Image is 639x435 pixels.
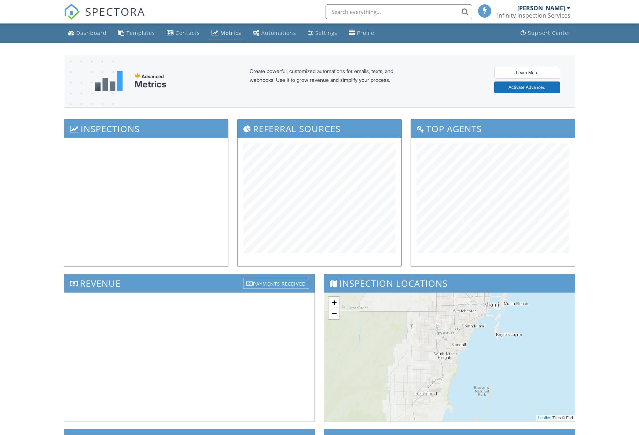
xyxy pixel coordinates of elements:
div: Support Center [528,29,571,36]
h3: Inspection Locations [324,274,574,292]
div: Create powerful, customized automations for emails, texts, and webhooks. Use it to grow revenue a... [250,67,411,95]
h3: Inspections [64,120,228,138]
span: Advanced [142,73,164,79]
a: Learn More [494,67,560,79]
img: The Best Home Inspection Software - Spectora [64,4,80,20]
span: SPECTORA [85,4,145,19]
div: Automations [261,29,296,36]
h3: Top Agents [411,120,575,138]
h3: Revenue [64,274,315,292]
a: Settings [305,26,340,40]
img: advanced-banner-bg-f6ff0eecfa0ee76150a1dea9fec4b49f333892f74bc19f1b897a312d7a1b2ff3.png [64,55,114,136]
div: Templates [126,29,155,36]
div: Settings [315,29,337,36]
a: Company Profile [346,26,377,40]
a: Support Center [518,26,574,40]
a: Zoom out [328,308,339,319]
div: | Tiles © Esri [536,415,575,421]
a: Zoom in [328,297,339,308]
input: Search everything... [326,4,472,19]
img: metrics-aadfce2e17a16c02574e7fc40e4d6b8174baaf19895a402c862ea781aae8ef5b.svg [95,71,123,91]
a: Metrics [209,26,244,40]
div: Metrics [220,29,241,36]
a: Templates [115,26,158,40]
div: Dashboard [76,29,107,36]
a: Automations (Basic) [250,26,299,40]
a: Dashboard [65,26,110,40]
div: [PERSON_NAME] [517,4,565,12]
div: Payments Received [243,278,309,289]
h3: Referral Sources [238,120,401,138]
a: Payments Received [243,276,309,288]
a: Leaflet [538,416,550,420]
a: Activate Advanced [494,81,560,93]
a: Contacts [164,26,203,40]
div: Metrics [135,79,166,90]
div: Infinity Inspection Services [497,12,570,19]
div: Profile [357,29,374,36]
div: Contacts [176,29,200,36]
a: SPECTORA [64,10,145,25]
